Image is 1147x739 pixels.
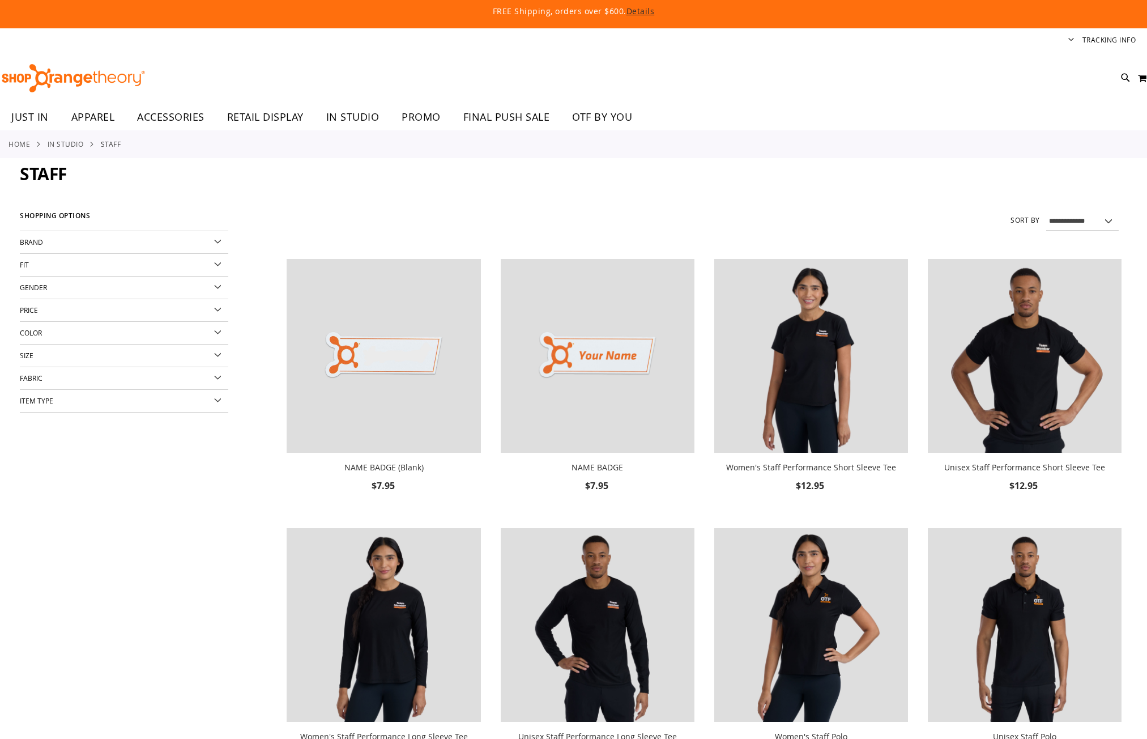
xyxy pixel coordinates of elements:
[709,253,914,523] div: product
[287,528,480,722] img: Women's Staff Performance Long Sleeve Tee
[20,299,228,322] div: Price
[287,528,480,724] a: Women's Staff Performance Long Sleeve Tee
[726,462,896,473] a: Women's Staff Performance Short Sleeve Tee
[402,104,441,130] span: PROMO
[8,139,30,149] a: Home
[326,104,380,130] span: IN STUDIO
[495,253,700,523] div: product
[1009,479,1039,492] span: $12.95
[20,283,47,292] span: Gender
[126,104,216,130] a: ACCESSORIES
[20,231,228,254] div: Brand
[234,6,914,17] p: FREE Shipping, orders over $600.
[20,373,42,383] span: Fabric
[501,259,694,453] img: Product image for NAME BADGE
[20,207,228,231] strong: Shopping Options
[928,528,1122,722] img: Unisex Staff Polo
[315,104,391,130] a: IN STUDIO
[501,259,694,455] a: Product image for NAME BADGE
[20,322,228,345] div: Color
[928,259,1122,453] img: Unisex Staff Performance Short Sleeve Tee
[101,139,121,149] strong: Staff
[20,328,42,337] span: Color
[501,528,694,722] img: Unisex Staff Performance Long Sleeve Tee
[922,253,1127,523] div: product
[20,277,228,299] div: Gender
[287,259,480,455] a: NAME BADGE (Blank)
[1010,215,1040,225] label: Sort By
[944,462,1105,473] a: Unisex Staff Performance Short Sleeve Tee
[714,528,908,722] img: Women's Staff Polo
[20,254,228,277] div: Fit
[714,259,908,455] a: Women's Staff Performance Short Sleeve Tee
[501,528,694,724] a: Unisex Staff Performance Long Sleeve Tee
[452,104,561,130] a: FINAL PUSH SALE
[11,104,49,130] span: JUST IN
[137,104,204,130] span: ACCESSORIES
[1082,35,1136,45] a: Tracking Info
[20,162,67,185] span: Staff
[20,396,53,405] span: Item Type
[216,104,315,130] a: RETAIL DISPLAY
[71,104,115,130] span: APPAREL
[20,367,228,390] div: Fabric
[561,104,643,130] a: OTF BY YOU
[20,345,228,367] div: Size
[585,479,610,492] span: $7.95
[20,351,33,360] span: Size
[372,479,396,492] span: $7.95
[287,259,480,453] img: NAME BADGE (Blank)
[928,259,1122,455] a: Unisex Staff Performance Short Sleeve Tee
[20,237,43,247] span: Brand
[572,104,632,130] span: OTF BY YOU
[463,104,550,130] span: FINAL PUSH SALE
[928,528,1122,724] a: Unisex Staff Polo
[20,305,38,315] span: Price
[1068,35,1074,46] button: Account menu
[20,260,29,269] span: Fit
[626,6,655,16] a: Details
[344,462,424,473] a: NAME BADGE (Blank)
[390,104,452,130] a: PROMO
[227,104,304,130] span: RETAIL DISPLAY
[714,259,908,453] img: Women's Staff Performance Short Sleeve Tee
[48,139,84,149] a: IN STUDIO
[20,390,228,413] div: Item Type
[60,104,126,130] a: APPAREL
[572,462,623,473] a: NAME BADGE
[796,479,826,492] span: $12.95
[714,528,908,724] a: Women's Staff Polo
[281,253,486,523] div: product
